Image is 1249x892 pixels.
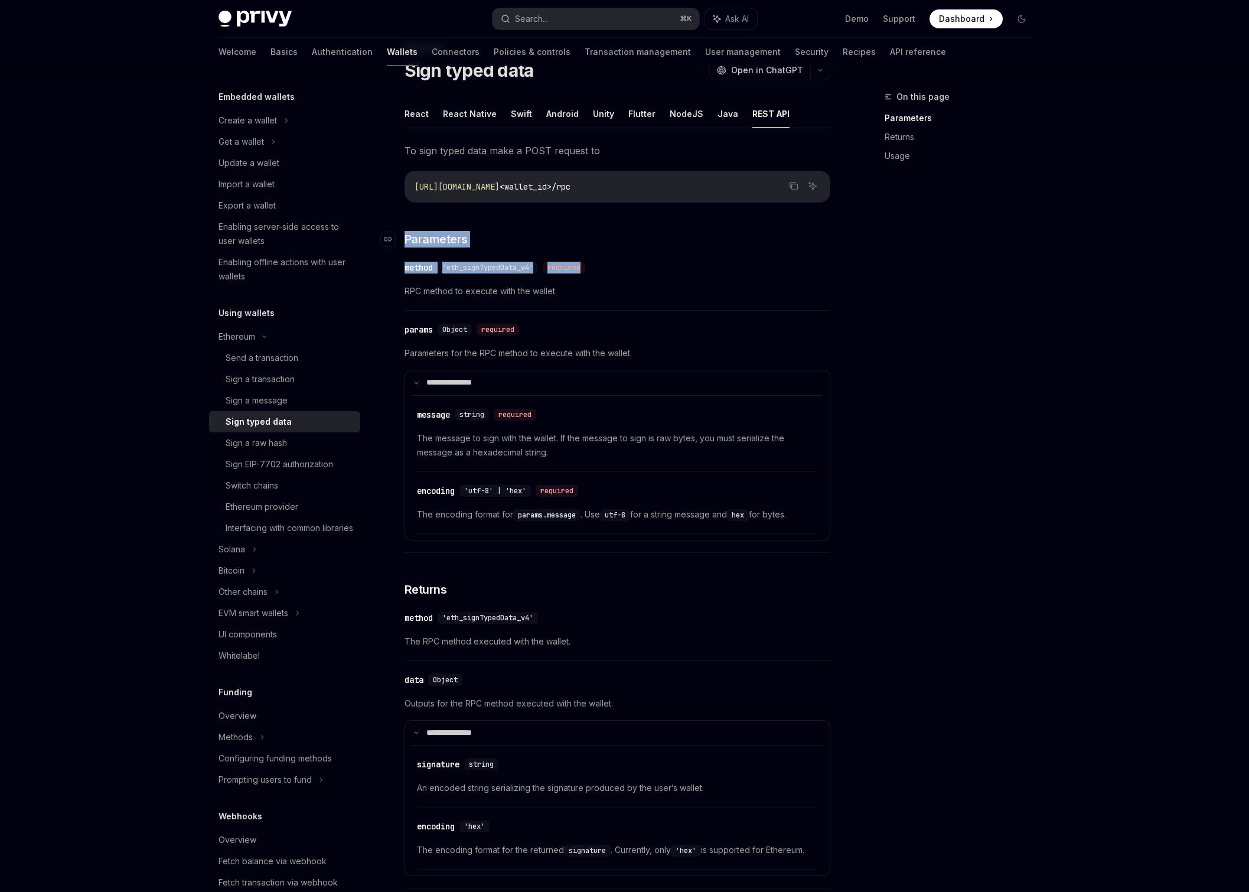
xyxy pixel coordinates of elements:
a: Policies & controls [494,38,570,66]
span: An encoded string serializing the signature produced by the user’s wallet. [417,781,818,795]
div: Methods [219,730,253,744]
a: Switch chains [209,475,360,496]
button: Search...⌘K [493,8,699,30]
div: Send a transaction [226,351,298,365]
button: Java [718,100,738,128]
span: The RPC method executed with the wallet. [405,634,830,649]
div: encoding [417,821,455,832]
a: UI components [209,624,360,645]
a: Returns [885,128,1041,147]
span: Open in ChatGPT [731,64,803,76]
span: Returns [405,581,447,598]
a: Overview [209,705,360,727]
a: Enabling server-side access to user wallets [209,216,360,252]
div: Ethereum provider [226,500,298,514]
a: Import a wallet [209,174,360,195]
a: Whitelabel [209,645,360,666]
div: Fetch transaction via webhook [219,875,338,890]
span: The message to sign with the wallet. If the message to sign is raw bytes, you must serialize the ... [417,431,818,460]
div: Get a wallet [219,135,264,149]
button: Swift [511,100,532,128]
div: EVM smart wallets [219,606,288,620]
a: Welcome [219,38,256,66]
button: NodeJS [670,100,703,128]
span: <wallet_id>/rpc [500,181,570,192]
div: Sign typed data [226,415,292,429]
div: Other chains [219,585,268,599]
code: utf-8 [600,509,630,521]
a: Connectors [432,38,480,66]
a: Overview [209,829,360,851]
button: Ask AI [805,178,820,194]
h1: Sign typed data [405,60,534,81]
div: method [405,612,433,624]
span: 'utf-8' | 'hex' [464,486,526,496]
button: REST API [752,100,790,128]
div: Sign a transaction [226,372,295,386]
a: Interfacing with common libraries [209,517,360,539]
div: required [477,324,519,336]
a: Authentication [312,38,373,66]
div: signature [417,758,459,770]
a: Sign a raw hash [209,432,360,454]
span: Ask AI [725,13,749,25]
div: method [405,262,433,274]
a: Enabling offline actions with user wallets [209,252,360,287]
a: Sign typed data [209,411,360,432]
span: 'eth_signTypedData_v4' [442,613,533,623]
h5: Funding [219,685,252,699]
code: signature [564,845,611,857]
a: Sign a transaction [209,369,360,390]
div: Whitelabel [219,649,260,663]
img: dark logo [219,11,292,27]
code: hex [727,509,749,521]
a: Export a wallet [209,195,360,216]
div: required [494,409,536,421]
button: Flutter [628,100,656,128]
button: Ask AI [705,8,757,30]
a: Usage [885,147,1041,165]
span: string [459,410,484,419]
div: Fetch balance via webhook [219,854,327,868]
a: Recipes [843,38,876,66]
div: Update a wallet [219,156,279,170]
div: Ethereum [219,330,255,344]
h5: Using wallets [219,306,275,320]
span: Parameters for the RPC method to execute with the wallet. [405,346,830,360]
a: Dashboard [930,9,1003,28]
button: React Native [443,100,497,128]
a: Transaction management [585,38,691,66]
a: Sign a message [209,390,360,411]
a: Ethereum provider [209,496,360,517]
span: Parameters [405,231,468,248]
div: params [405,324,433,336]
span: 'hex' [464,822,485,831]
span: On this page [896,90,950,104]
span: The encoding format for . Use for a string message and for bytes. [417,507,818,522]
div: Overview [219,709,256,723]
div: Solana [219,542,245,556]
span: Dashboard [939,13,984,25]
button: React [405,100,429,128]
span: string [469,760,494,769]
div: required [543,262,585,274]
div: Bitcoin [219,564,244,578]
div: Import a wallet [219,177,275,191]
div: Sign EIP-7702 authorization [226,457,333,471]
div: Sign a message [226,393,288,408]
div: Configuring funding methods [219,751,332,766]
div: encoding [417,485,455,497]
button: Unity [593,100,614,128]
span: Outputs for the RPC method executed with the wallet. [405,696,830,711]
div: Create a wallet [219,113,277,128]
button: Android [546,100,579,128]
h5: Webhooks [219,809,262,823]
div: Enabling server-side access to user wallets [219,220,353,248]
button: Open in ChatGPT [709,60,810,80]
a: Demo [845,13,869,25]
span: 'eth_signTypedData_v4' [442,263,533,272]
a: Basics [270,38,298,66]
div: Sign a raw hash [226,436,287,450]
div: Export a wallet [219,198,276,213]
div: Prompting users to fund [219,773,312,787]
